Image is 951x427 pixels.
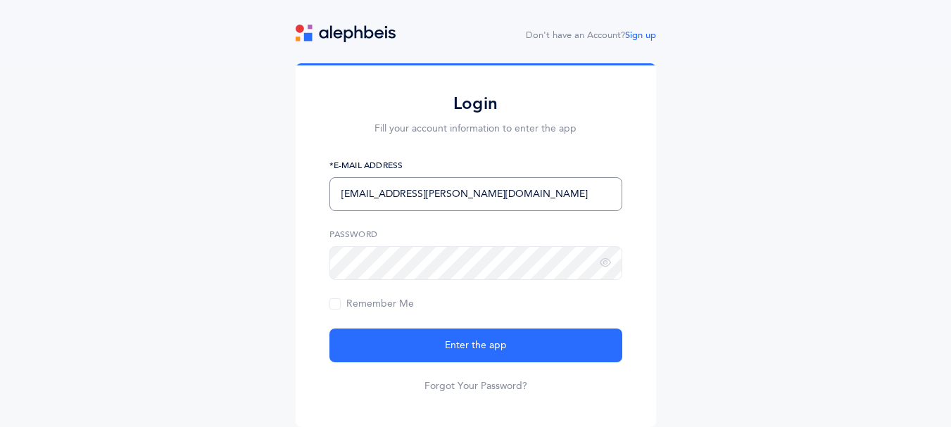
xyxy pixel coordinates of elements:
label: *E-Mail Address [329,159,622,172]
img: logo.svg [296,25,396,42]
span: Enter the app [445,338,507,353]
div: Don't have an Account? [526,29,656,43]
button: Enter the app [329,329,622,362]
p: Fill your account information to enter the app [329,122,622,136]
span: Remember Me [329,298,414,310]
h2: Login [329,93,622,115]
a: Sign up [625,30,656,40]
label: Password [329,228,622,241]
a: Forgot Your Password? [424,379,527,393]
